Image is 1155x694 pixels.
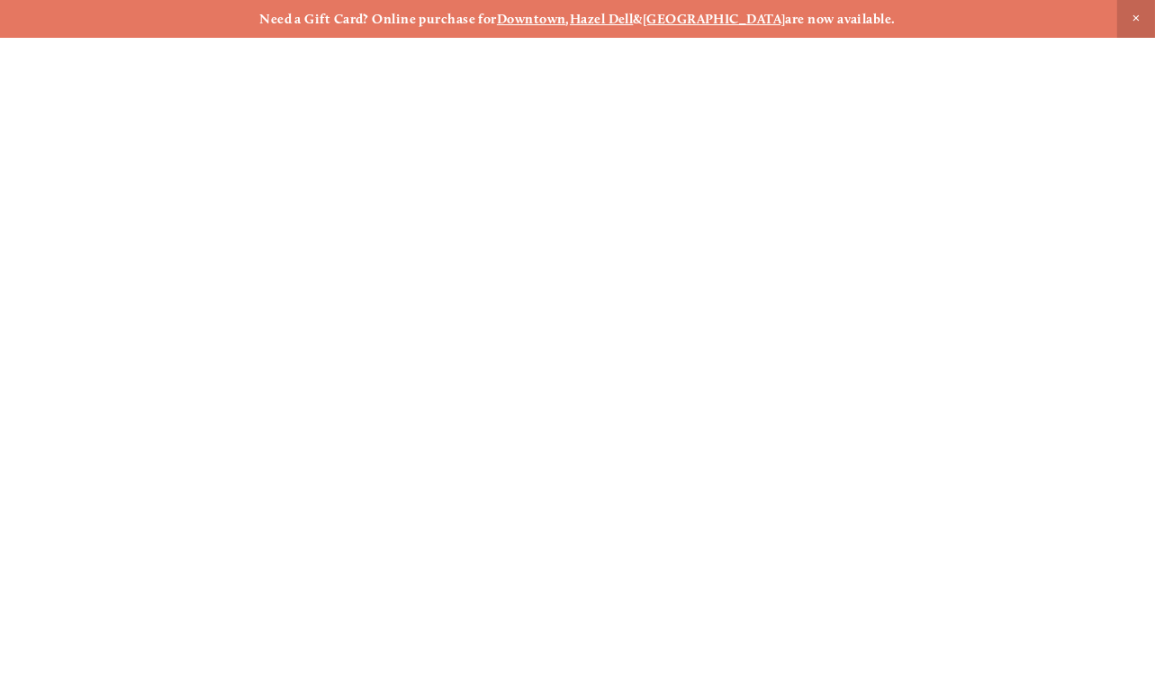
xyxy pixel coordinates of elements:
[570,11,634,27] a: Hazel Dell
[497,11,566,27] a: Downtown
[786,11,896,27] strong: are now available.
[634,11,643,27] strong: &
[566,11,570,27] strong: ,
[643,11,786,27] a: [GEOGRAPHIC_DATA]
[259,11,497,27] strong: Need a Gift Card? Online purchase for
